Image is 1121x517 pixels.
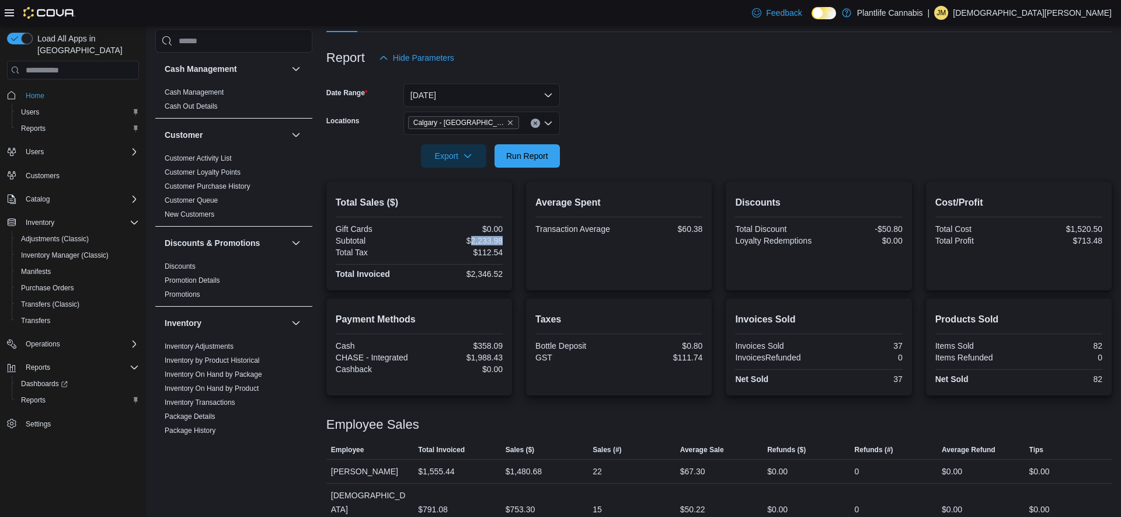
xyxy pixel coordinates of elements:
[336,224,417,234] div: Gift Cards
[403,84,560,107] button: [DATE]
[413,117,504,129] span: Calgary - [GEOGRAPHIC_DATA]
[16,248,139,262] span: Inventory Manager (Classic)
[16,232,139,246] span: Adjustments (Classic)
[935,374,969,384] strong: Net Sold
[2,191,144,207] button: Catalog
[165,196,218,204] a: Customer Queue
[165,426,215,435] a: Package History
[2,144,144,160] button: Users
[165,102,218,111] span: Cash Out Details
[165,384,259,393] span: Inventory On Hand by Product
[165,290,200,299] span: Promotions
[593,445,621,454] span: Sales (#)
[535,313,702,327] h2: Taxes
[506,464,542,478] div: $1,480.68
[1021,374,1102,384] div: 82
[26,363,50,372] span: Reports
[16,105,139,119] span: Users
[21,89,49,103] a: Home
[934,6,948,20] div: Jaina Macdonald
[155,259,312,306] div: Discounts & Promotions
[935,353,1016,362] div: Items Refunded
[506,502,535,516] div: $753.30
[33,33,139,56] span: Load All Apps in [GEOGRAPHIC_DATA]
[393,52,454,64] span: Hide Parameters
[422,365,503,374] div: $0.00
[26,339,60,349] span: Operations
[165,168,241,176] a: Customer Loyalty Points
[336,248,417,257] div: Total Tax
[165,342,234,351] span: Inventory Adjustments
[165,342,234,351] a: Inventory Adjustments
[289,316,303,330] button: Inventory
[21,417,139,431] span: Settings
[165,154,232,162] a: Customer Activity List
[16,377,72,391] a: Dashboards
[289,236,303,250] button: Discounts & Promotions
[165,210,214,219] span: New Customers
[165,440,225,449] span: Product Expirations
[422,224,503,234] div: $0.00
[165,129,287,141] button: Customer
[16,297,139,311] span: Transfers (Classic)
[593,464,602,478] div: 22
[680,445,724,454] span: Average Sale
[422,341,503,351] div: $358.09
[336,269,390,279] strong: Total Invoiced
[767,502,788,516] div: $0.00
[928,6,930,20] p: |
[16,248,113,262] a: Inventory Manager (Classic)
[165,262,196,270] a: Discounts
[2,359,144,376] button: Reports
[21,168,139,183] span: Customers
[2,214,144,231] button: Inventory
[735,224,816,234] div: Total Discount
[408,116,519,129] span: Calgary - Harvest Hills
[16,105,44,119] a: Users
[326,418,419,432] h3: Employee Sales
[680,502,705,516] div: $50.22
[21,88,139,102] span: Home
[21,145,139,159] span: Users
[26,419,51,429] span: Settings
[855,502,859,516] div: 0
[12,296,144,313] button: Transfers (Classic)
[26,218,54,227] span: Inventory
[16,122,139,136] span: Reports
[735,341,816,351] div: Invoices Sold
[535,224,617,234] div: Transaction Average
[165,237,260,249] h3: Discounts & Promotions
[336,313,503,327] h2: Payment Methods
[7,82,139,463] nav: Complex example
[506,150,548,162] span: Run Report
[422,269,503,279] div: $2,346.52
[326,51,365,65] h3: Report
[155,151,312,226] div: Customer
[289,128,303,142] button: Customer
[1021,341,1102,351] div: 82
[12,231,144,247] button: Adjustments (Classic)
[165,210,214,218] a: New Customers
[935,236,1016,245] div: Total Profit
[21,169,64,183] a: Customers
[326,116,360,126] label: Locations
[21,216,139,230] span: Inventory
[165,412,215,421] a: Package Details
[422,236,503,245] div: $2,233.98
[16,232,93,246] a: Adjustments (Classic)
[735,236,816,245] div: Loyalty Redemptions
[16,297,84,311] a: Transfers (Classic)
[942,464,962,478] div: $0.00
[165,370,262,379] a: Inventory On Hand by Package
[21,379,68,388] span: Dashboards
[735,353,816,362] div: InvoicesRefunded
[428,144,479,168] span: Export
[418,502,448,516] div: $791.08
[16,265,139,279] span: Manifests
[421,144,486,168] button: Export
[155,85,312,118] div: Cash Management
[2,336,144,352] button: Operations
[165,196,218,205] span: Customer Queue
[165,356,260,365] a: Inventory by Product Historical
